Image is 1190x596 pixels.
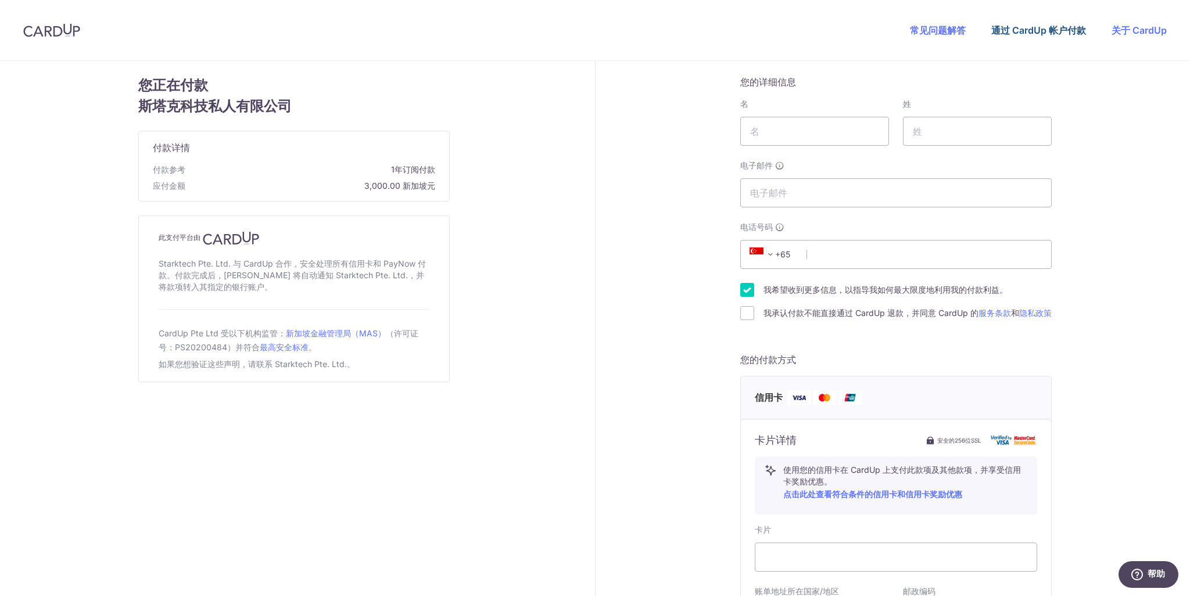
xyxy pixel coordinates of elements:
input: 电子邮件 [740,178,1052,207]
font: 电话号码 [740,222,773,232]
font: 使用您的信用卡在 CardUp 上支付此款项及其他款项，并享受信用卡奖励优惠。 [783,465,1021,486]
font: 姓 [903,99,911,109]
font: 信用卡 [755,392,783,403]
img: CardUp [203,231,260,245]
img: 卡安全 [991,435,1037,445]
font: 和 [1011,308,1019,318]
a: 关于 CardUp [1112,24,1167,36]
font: 1年订阅付款 [391,164,435,174]
a: 最高安全标准 [260,342,309,352]
a: 服务条款 [978,308,1011,318]
span: +65 [750,247,777,261]
font: 3,000.00 新加坡元 [364,181,435,191]
font: 如果您想验证这些声明，请联系 Starktech Pte. Ltd.。 [159,359,355,369]
font: 此支付平台由 [159,233,200,242]
font: +65 [775,249,790,259]
a: 隐私政策 [1019,308,1052,318]
font: 我承认付款不能直接通过 CardUp 退款，并同意 CardUp 的 [764,308,978,318]
font: 您的详细信息 [740,76,796,88]
img: CardUp [23,23,80,37]
font: 名 [740,99,748,109]
font: 付款详情 [153,142,190,153]
iframe: 安全卡支付输入框 [765,550,1027,564]
font: 您正在付款 [138,77,208,94]
font: 卡片 [755,525,771,534]
a: 点击此处查看符合条件的信用卡和信用卡奖励优惠 [783,489,962,499]
img: 银联 [838,390,862,405]
font: 付款参考 [153,164,185,174]
iframe: 打开一个小组件，您可以在其中找到更多信息 [1118,561,1178,590]
font: 应付金额 [153,181,185,191]
input: 姓 [903,117,1052,146]
a: 通过 CardUp 帐户付款 [991,24,1086,36]
font: 账单地址所在国家/地区 [755,586,839,596]
font: 安全的256位SSL [937,437,981,444]
span: +65 [746,247,798,261]
a: 常见问题解答 [910,24,966,36]
font: 电子邮件 [740,160,773,170]
font: 您的付款方式 [740,354,796,365]
font: 斯塔克科技私人有限公司 [138,98,292,114]
input: 名 [740,117,889,146]
img: 万事达 [813,390,836,405]
font: 卡片详情 [755,434,797,446]
font: CardUp Pte Ltd 受以下机构监管： [159,328,286,338]
font: Starktech Pte. Ltd. 与 CardUp 合作，安全处理所有信用卡和 PayNow 付款。付款完成后，[PERSON_NAME] 将自动通知 Starktech Pte. Ltd... [159,258,426,292]
img: 签证 [787,390,811,405]
font: 我希望收到更多信息，以指导我如何最大限度地利用我的付款利益。 [764,285,1008,295]
font: 邮政编码 [903,586,935,596]
font: 。 [309,342,317,352]
a: 新加坡金融管理局（MAS） [286,328,386,338]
